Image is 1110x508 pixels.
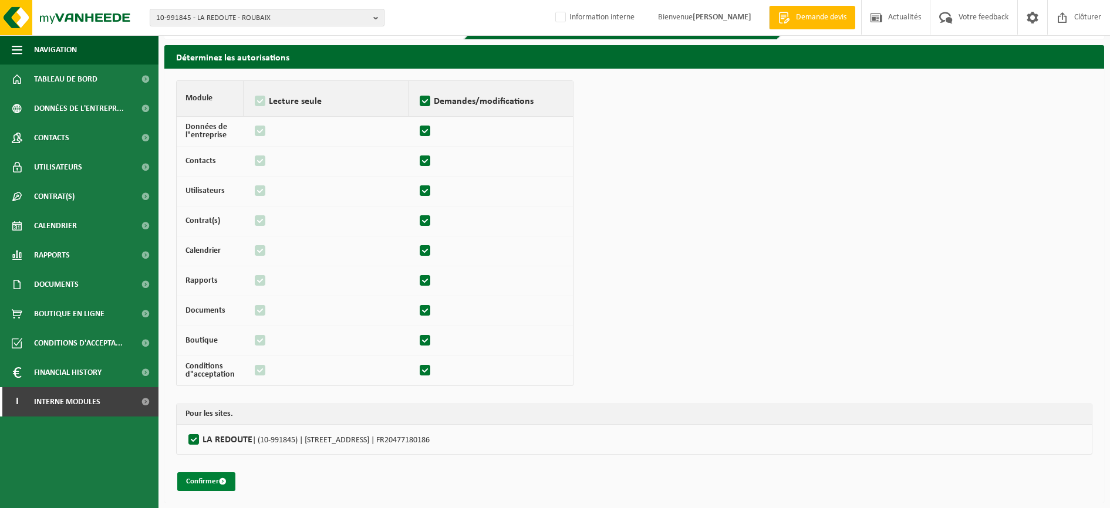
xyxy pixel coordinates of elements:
strong: Conditions d"acceptation [185,362,235,379]
label: LA REDOUTE [185,431,1083,448]
span: Documents [34,270,79,299]
span: | (10-991845) | [STREET_ADDRESS] | FR20477180186 [252,436,430,445]
strong: Utilisateurs [185,187,225,195]
button: Confirmer [177,472,235,491]
strong: Rapports [185,276,218,285]
strong: Calendrier [185,246,221,255]
th: Pour les sites. [177,404,1092,425]
h2: Déterminez les autorisations [164,45,1104,68]
strong: Données de l"entreprise [185,123,227,140]
span: Interne modules [34,387,100,416]
span: Boutique en ligne [34,299,104,328]
label: Demandes/modifications [417,93,564,110]
span: Calendrier [34,211,77,241]
label: Lecture seule [252,93,399,110]
button: 10-991845 - LA REDOUTE - ROUBAIX [150,9,384,26]
span: Conditions d'accepta... [34,328,123,358]
strong: [PERSON_NAME] [693,13,751,22]
strong: Contrat(s) [185,216,220,225]
a: Demande devis [769,6,855,29]
strong: Contacts [185,157,216,165]
span: Demande devis [793,12,849,23]
span: Financial History [34,358,102,387]
strong: Boutique [185,336,218,345]
span: Rapports [34,241,70,270]
span: I [12,387,22,416]
span: Contacts [34,123,69,153]
label: Information interne [553,9,635,26]
strong: Documents [185,306,225,315]
span: Données de l'entrepr... [34,94,124,123]
span: Navigation [34,35,77,65]
span: Contrat(s) [34,182,75,211]
span: Utilisateurs [34,153,82,182]
th: Module [177,81,244,117]
span: 10-991845 - LA REDOUTE - ROUBAIX [156,9,369,27]
span: Tableau de bord [34,65,97,94]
